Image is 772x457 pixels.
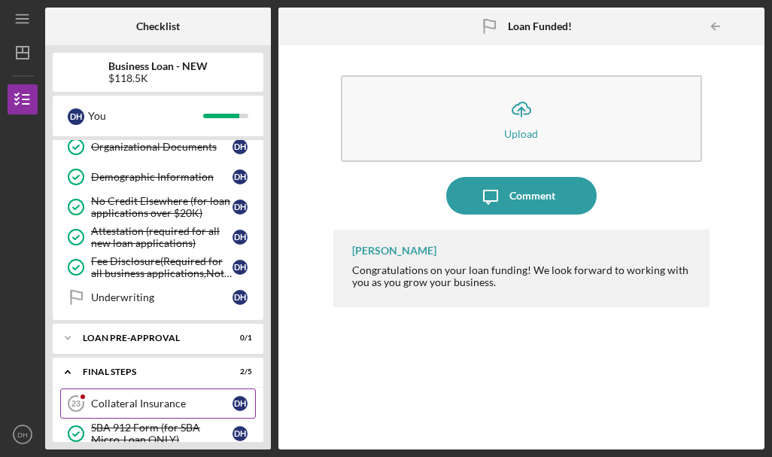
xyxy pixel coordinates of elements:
div: You [88,103,203,129]
text: DH [17,431,28,439]
div: D H [233,230,248,245]
div: FINAL STEPS [83,367,214,376]
div: D H [233,139,248,154]
div: D H [233,260,248,275]
div: 2 / 5 [225,367,252,376]
div: D H [68,108,84,125]
a: SBA 912 Form (for SBA Micro-Loan ONLY)DH [60,419,256,449]
div: Upload [504,128,538,139]
a: Organizational DocumentsDH [60,132,256,162]
div: No Credit Elsewhere (for loan applications over $20K) [91,195,233,219]
div: D H [233,200,248,215]
div: Organizational Documents [91,141,233,153]
div: 0 / 1 [225,334,252,343]
div: Attestation (required for all new loan applications) [91,225,233,249]
button: DH [8,419,38,449]
div: Congratulations on your loan funding! We look forward to working with you as you grow your business. [352,264,695,288]
a: Fee Disclosure(Required for all business applications,Not needed for Contractor loans)DH [60,252,256,282]
a: No Credit Elsewhere (for loan applications over $20K)DH [60,192,256,222]
div: D H [233,290,248,305]
a: Demographic InformationDH [60,162,256,192]
a: Attestation (required for all new loan applications)DH [60,222,256,252]
div: Fee Disclosure(Required for all business applications,Not needed for Contractor loans) [91,255,233,279]
div: D H [233,169,248,184]
div: Collateral Insurance [91,398,233,410]
tspan: 23 [71,399,81,408]
div: Underwriting [91,291,233,303]
div: D H [233,426,248,441]
b: Business Loan - NEW [108,60,208,72]
div: Comment [509,177,555,215]
b: Checklist [136,20,180,32]
div: Demographic Information [91,171,233,183]
div: LOAN PRE-APPROVAL [83,334,214,343]
a: UnderwritingDH [60,282,256,312]
div: [PERSON_NAME] [352,245,436,257]
button: Upload [341,75,703,162]
a: 23Collateral InsuranceDH [60,388,256,419]
button: Comment [446,177,597,215]
div: SBA 912 Form (for SBA Micro-Loan ONLY) [91,422,233,446]
b: Loan Funded! [508,20,572,32]
div: $118.5K [108,72,208,84]
div: D H [233,396,248,411]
